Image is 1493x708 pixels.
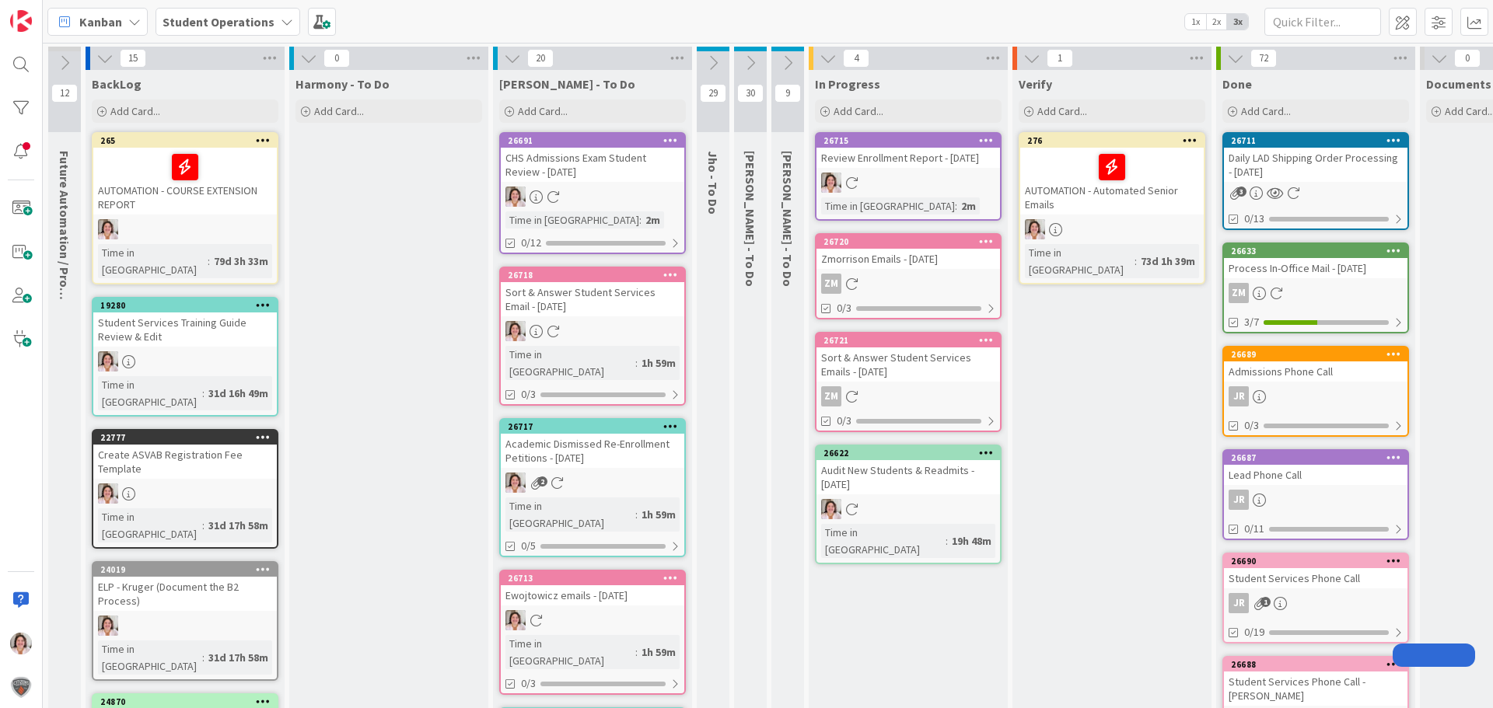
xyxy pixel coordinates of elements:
div: ZM [821,274,841,294]
div: 276 [1020,134,1204,148]
a: 265AUTOMATION - COURSE EXTENSION REPORTEWTime in [GEOGRAPHIC_DATA]:79d 3h 33m [92,132,278,284]
a: 26713Ewojtowicz emails - [DATE]EWTime in [GEOGRAPHIC_DATA]:1h 59m0/3 [499,570,686,695]
div: 26691 [501,134,684,148]
div: 73d 1h 39m [1137,253,1199,270]
span: 1 [1260,597,1271,607]
div: 22777 [100,432,277,443]
span: 2 [537,476,547,487]
a: 26622Audit New Students & Readmits - [DATE]EWTime in [GEOGRAPHIC_DATA]:19h 48m [815,445,1002,564]
span: Add Card... [834,104,883,118]
div: 19280 [93,298,277,312]
div: 26717 [508,421,684,432]
img: EW [1025,219,1045,239]
span: 0 [323,49,350,68]
span: 72 [1250,49,1277,68]
span: 0/3 [837,413,851,429]
img: avatar [10,676,32,698]
div: ZM [1224,283,1407,303]
div: Time in [GEOGRAPHIC_DATA] [98,376,202,410]
a: 26691CHS Admissions Exam Student Review - [DATE]EWTime in [GEOGRAPHIC_DATA]:2m0/12 [499,132,686,254]
span: 0/3 [521,675,536,692]
span: 4 [843,49,869,68]
div: 26689 [1224,347,1407,361]
div: 26687 [1224,451,1407,465]
div: 26688 [1231,659,1407,670]
span: Emilie - To Do [499,76,635,92]
div: Time in [GEOGRAPHIC_DATA] [98,640,202,675]
div: 26688 [1224,657,1407,671]
span: 0/5 [521,538,536,554]
span: : [635,354,638,371]
div: 1h 59m [638,506,680,523]
img: EW [505,473,526,493]
div: Time in [GEOGRAPHIC_DATA] [505,497,635,532]
div: 26715 [823,135,1000,146]
div: 31d 17h 58m [205,649,272,666]
img: EW [505,610,526,630]
div: 26720 [816,235,1000,249]
span: 0/3 [521,386,536,403]
span: 12 [51,84,78,103]
a: 26711Daily LAD Shipping Order Processing - [DATE]0/13 [1222,132,1409,230]
div: 26622 [816,446,1000,460]
a: 26633Process In-Office Mail - [DATE]ZM3/7 [1222,242,1409,333]
div: 26721 [823,335,1000,346]
a: 19280Student Services Training Guide Review & EditEWTime in [GEOGRAPHIC_DATA]:31d 16h 49m [92,297,278,417]
a: 24019ELP - Kruger (Document the B2 Process)EWTime in [GEOGRAPHIC_DATA]:31d 17h 58m [92,561,278,681]
input: Quick Filter... [1264,8,1381,36]
div: EW [501,321,684,341]
img: EW [821,499,841,519]
div: EW [501,187,684,207]
div: Time in [GEOGRAPHIC_DATA] [821,524,946,558]
div: 22777Create ASVAB Registration Fee Template [93,431,277,479]
span: Add Card... [518,104,568,118]
div: 26717Academic Dismissed Re-Enrollment Petitions - [DATE] [501,420,684,468]
div: 2m [642,211,664,228]
div: 26715 [816,134,1000,148]
div: EW [93,616,277,636]
div: 26713 [508,573,684,584]
div: 24019 [93,563,277,577]
a: 26717Academic Dismissed Re-Enrollment Petitions - [DATE]EWTime in [GEOGRAPHIC_DATA]:1h 59m0/5 [499,418,686,557]
div: 31d 16h 49m [205,385,272,402]
div: Time in [GEOGRAPHIC_DATA] [505,635,635,669]
div: EW [816,173,1000,193]
span: : [639,211,642,228]
span: Amanda - To Do [743,151,758,287]
div: Review Enrollment Report - [DATE] [816,148,1000,168]
a: 22777Create ASVAB Registration Fee TemplateEWTime in [GEOGRAPHIC_DATA]:31d 17h 58m [92,429,278,549]
span: Add Card... [110,104,160,118]
span: : [946,532,948,549]
div: 26713Ewojtowicz emails - [DATE] [501,571,684,605]
div: Time in [GEOGRAPHIC_DATA] [821,197,955,214]
span: 1 [1047,49,1073,68]
div: 26711Daily LAD Shipping Order Processing - [DATE] [1224,134,1407,182]
span: 9 [774,84,801,103]
div: Ewojtowicz emails - [DATE] [501,585,684,605]
img: Visit kanbanzone.com [10,10,32,32]
div: ZM [816,274,1000,294]
span: : [202,649,205,666]
div: 26622Audit New Students & Readmits - [DATE] [816,446,1000,494]
div: 26720Zmorrison Emails - [DATE] [816,235,1000,269]
div: Daily LAD Shipping Order Processing - [DATE] [1224,148,1407,182]
div: Audit New Students & Readmits - [DATE] [816,460,1000,494]
div: 31d 17h 58m [205,517,272,534]
div: ZM [821,386,841,406]
div: 26690 [1231,556,1407,567]
span: Zaida - To Do [780,151,795,287]
div: 26689Admissions Phone Call [1224,347,1407,382]
div: AUTOMATION - Automated Senior Emails [1020,148,1204,214]
div: 24019ELP - Kruger (Document the B2 Process) [93,563,277,611]
div: 79d 3h 33m [210,253,272,270]
img: EW [98,616,118,636]
span: Add Card... [314,104,364,118]
span: In Progress [815,76,880,92]
span: : [635,506,638,523]
div: JR [1229,386,1249,406]
div: Time in [GEOGRAPHIC_DATA] [98,508,202,542]
span: : [202,385,205,402]
a: 26715Review Enrollment Report - [DATE]EWTime in [GEOGRAPHIC_DATA]:2m [815,132,1002,221]
span: 29 [700,84,726,103]
div: EW [93,483,277,504]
